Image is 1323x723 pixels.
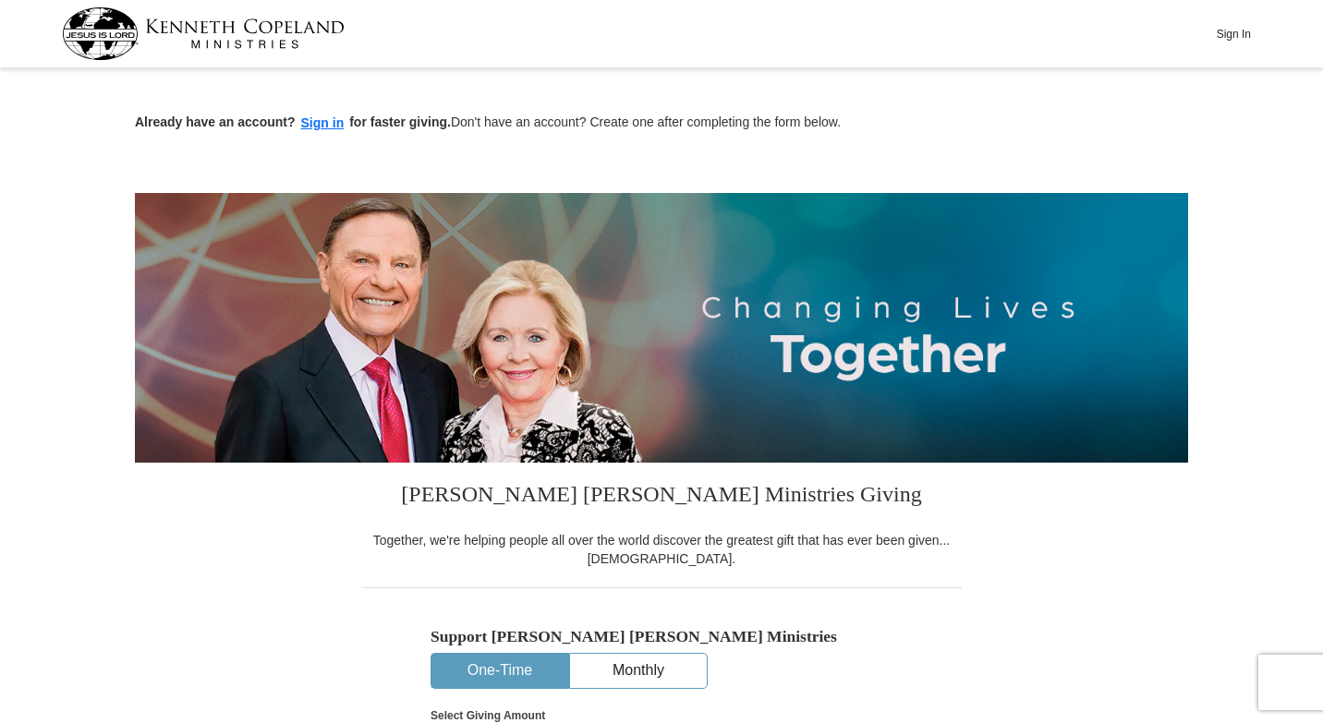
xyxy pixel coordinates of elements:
[296,113,350,134] button: Sign in
[431,654,568,688] button: One-Time
[361,463,962,531] h3: [PERSON_NAME] [PERSON_NAME] Ministries Giving
[62,7,345,60] img: kcm-header-logo.svg
[135,114,451,129] strong: Already have an account? for faster giving.
[431,709,545,722] strong: Select Giving Amount
[361,531,962,568] div: Together, we're helping people all over the world discover the greatest gift that has ever been g...
[570,654,707,688] button: Monthly
[431,627,892,646] h5: Support [PERSON_NAME] [PERSON_NAME] Ministries
[135,113,1188,134] p: Don't have an account? Create one after completing the form below.
[1206,19,1261,48] button: Sign In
